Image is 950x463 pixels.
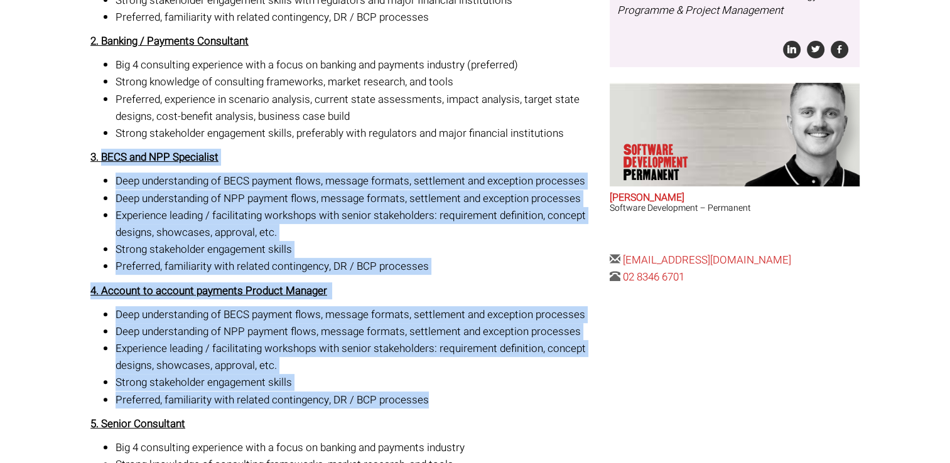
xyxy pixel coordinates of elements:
i: Programme & Project Management [617,3,783,18]
li: Preferred, familiarity with related contingency, DR / BCP processes [116,391,600,408]
li: Deep understanding of BECS payment flows, message formats, settlement and exception processes [116,306,600,323]
li: Strong stakeholder engagement skills [116,241,600,258]
li: Preferred, familiarity with related contingency, DR / BCP processes [116,258,600,275]
strong: 5. Senior Consultant [90,416,185,432]
strong: 3. BECS and NPP Specialist [90,149,219,165]
li: Big 4 consulting experience with a focus on banking and payments industry [116,439,600,456]
li: Experience leading / facilitating workshops with senior stakeholders: requirement definition, con... [116,207,600,241]
h3: Software Development – Permanent [610,203,860,213]
li: Experience leading / facilitating workshops with senior stakeholders: requirement definition, con... [116,340,600,374]
h2: [PERSON_NAME] [610,193,860,204]
li: Big 4 consulting experience with a focus on banking and payments industry (preferred) [116,56,600,73]
a: [EMAIL_ADDRESS][DOMAIN_NAME] [623,252,791,268]
p: Software Development [623,144,720,181]
li: Preferred, familiarity with related contingency, DR / BCP processes [116,9,600,26]
a: 02 8346 6701 [623,269,684,285]
li: Deep understanding of NPP payment flows, message formats, settlement and exception processes [116,190,600,207]
img: Sam Williamson does Software Development Permanent [739,83,860,186]
span: Permanent [623,169,720,181]
li: Strong stakeholder engagement skills [116,374,600,391]
strong: 4. Account to account payments Product Manager [90,283,327,299]
strong: 2. Banking / Payments Consultant [90,33,249,49]
li: Deep understanding of BECS payment flows, message formats, settlement and exception processes [116,173,600,189]
li: Preferred, experience in scenario analysis, current state assessments, impact analysis, target st... [116,91,600,125]
li: Deep understanding of NPP payment flows, message formats, settlement and exception processes [116,323,600,340]
li: Strong knowledge of consulting frameworks, market research, and tools [116,73,600,90]
li: Strong stakeholder engagement skills, preferably with regulators and major financial institutions [116,125,600,142]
